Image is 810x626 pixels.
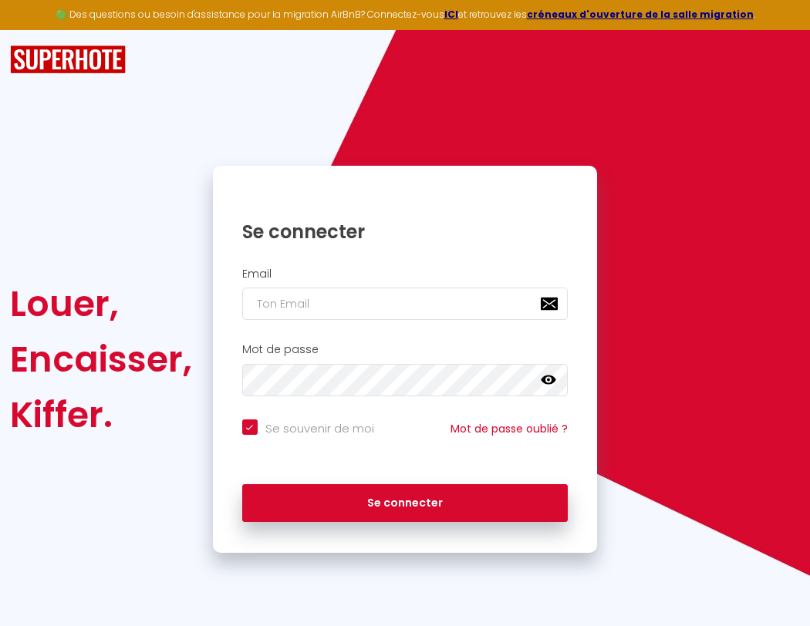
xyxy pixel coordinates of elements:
[10,276,192,332] div: Louer,
[242,268,569,281] h2: Email
[242,343,569,356] h2: Mot de passe
[527,8,754,21] a: créneaux d'ouverture de la salle migration
[10,45,126,74] img: SuperHote logo
[451,421,568,436] a: Mot de passe oublié ?
[242,220,569,244] h1: Se connecter
[242,484,569,523] button: Se connecter
[242,288,569,320] input: Ton Email
[10,332,192,387] div: Encaisser,
[10,387,192,443] div: Kiffer.
[444,8,458,21] a: ICI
